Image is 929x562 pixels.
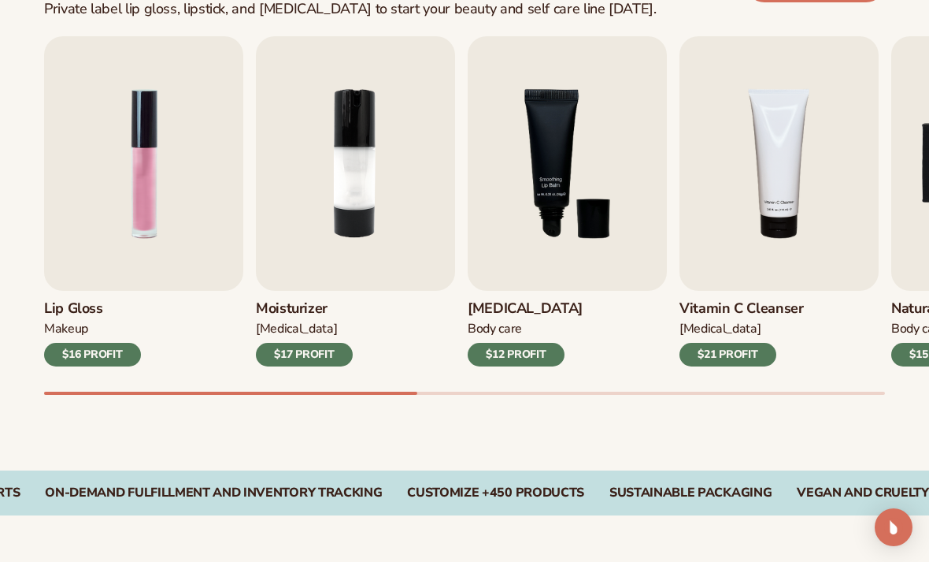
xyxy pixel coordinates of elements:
[256,300,353,318] h3: Moisturizer
[256,36,455,367] a: 2 / 9
[44,321,141,337] div: Makeup
[468,36,667,367] a: 3 / 9
[256,321,353,337] div: [MEDICAL_DATA]
[609,486,772,501] div: SUSTAINABLE PACKAGING
[407,486,584,501] div: CUSTOMIZE +450 PRODUCTS
[44,36,243,367] a: 1 / 9
[679,343,776,367] div: $21 PROFIT
[875,508,912,546] div: Open Intercom Messenger
[468,321,583,337] div: Body Care
[679,321,804,337] div: [MEDICAL_DATA]
[679,36,879,367] a: 4 / 9
[45,486,382,501] div: On-Demand Fulfillment and Inventory Tracking
[44,343,141,367] div: $16 PROFIT
[44,300,141,318] h3: Lip Gloss
[468,300,583,318] h3: [MEDICAL_DATA]
[679,300,804,318] h3: Vitamin C Cleanser
[468,343,564,367] div: $12 PROFIT
[256,343,353,367] div: $17 PROFIT
[44,1,657,18] div: Private label lip gloss, lipstick, and [MEDICAL_DATA] to start your beauty and self care line [DA...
